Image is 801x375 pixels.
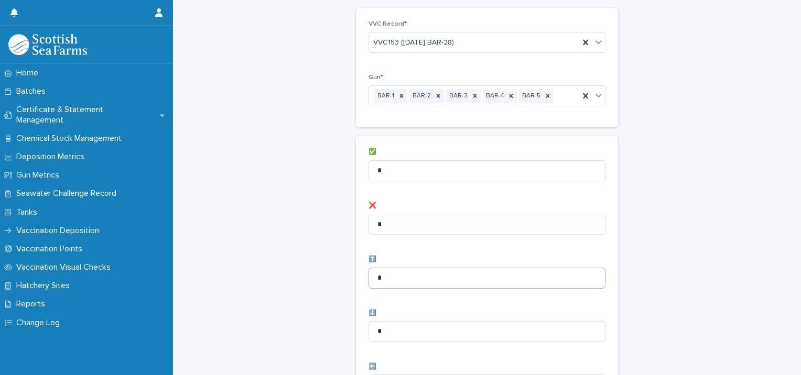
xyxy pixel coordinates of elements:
[12,189,125,198] p: Seawater Challenge Record
[12,318,68,328] p: Change Log
[12,152,93,162] p: Deposition Metrics
[12,226,107,236] p: Vaccination Deposition
[12,244,91,254] p: Vaccination Points
[519,89,542,103] div: BAR-5
[483,89,505,103] div: BAR-4
[369,149,376,155] span: ✅
[409,89,432,103] div: BAR-2
[369,21,407,27] span: VVC Record
[12,68,47,78] p: Home
[12,86,54,96] p: Batches
[8,34,87,55] img: uOABhIYSsOPhGJQdTwEw
[369,203,376,209] span: ❌
[12,262,119,272] p: Vaccination Visual Checks
[446,89,469,103] div: BAR-3
[369,363,376,370] span: ⬅️
[12,134,130,144] p: Chemical Stock Management
[12,281,78,291] p: Hatchery Sites
[373,37,454,48] span: VVC153 ([DATE] BAR-28)
[12,207,46,217] p: Tanks
[12,105,160,125] p: Certificate & Statement Management
[374,89,396,103] div: BAR-1
[12,299,53,309] p: Reports
[369,256,376,262] span: ⬆️
[369,310,376,316] span: ⬇️
[369,74,383,81] span: Gun
[12,170,68,180] p: Gun Metrics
